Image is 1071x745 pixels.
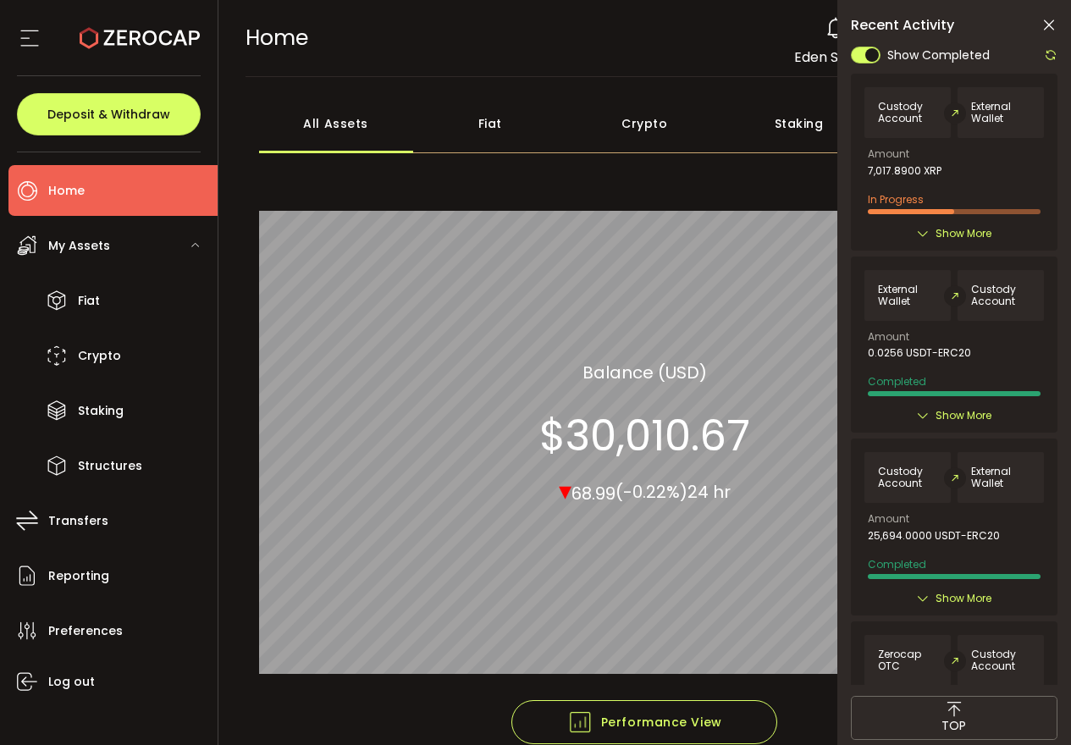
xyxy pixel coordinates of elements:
[971,284,1030,307] span: Custody Account
[868,192,924,207] span: In Progress
[868,149,909,159] span: Amount
[48,670,95,694] span: Log out
[48,619,123,643] span: Preferences
[413,94,567,153] div: Fiat
[868,347,971,359] span: 0.0256 USDT-ERC20
[78,344,121,368] span: Crypto
[971,648,1030,672] span: Custody Account
[878,648,937,672] span: Zerocap OTC
[851,19,954,32] span: Recent Activity
[539,410,750,461] section: $30,010.67
[687,480,731,504] span: 24 hr
[48,179,85,203] span: Home
[78,454,142,478] span: Structures
[986,664,1071,745] iframe: Chat Widget
[17,93,201,135] button: Deposit & Withdraw
[511,700,777,744] button: Performance View
[78,289,100,313] span: Fiat
[868,374,926,389] span: Completed
[48,509,108,533] span: Transfers
[571,481,616,505] span: 68.99
[878,284,937,307] span: External Wallet
[887,47,990,64] span: Show Completed
[567,709,722,735] span: Performance View
[936,590,991,607] span: Show More
[868,514,909,524] span: Amount
[246,23,308,52] span: Home
[721,94,875,153] div: Staking
[936,407,991,424] span: Show More
[78,399,124,423] span: Staking
[559,472,571,508] span: ▾
[971,101,1030,124] span: External Wallet
[878,101,937,124] span: Custody Account
[868,557,926,571] span: Completed
[616,480,687,504] span: (-0.22%)
[941,717,966,735] span: TOP
[936,225,991,242] span: Show More
[868,530,1000,542] span: 25,694.0000 USDT-ERC20
[48,564,109,588] span: Reporting
[868,332,909,342] span: Amount
[971,466,1030,489] span: External Wallet
[47,108,170,120] span: Deposit & Withdraw
[868,165,941,177] span: 7,017.8900 XRP
[567,94,721,153] div: Crypto
[878,466,937,489] span: Custody Account
[794,47,1044,67] span: Eden Services Group Pty Ltd (55a3f0)
[48,234,110,258] span: My Assets
[259,94,413,153] div: All Assets
[582,359,707,384] section: Balance (USD)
